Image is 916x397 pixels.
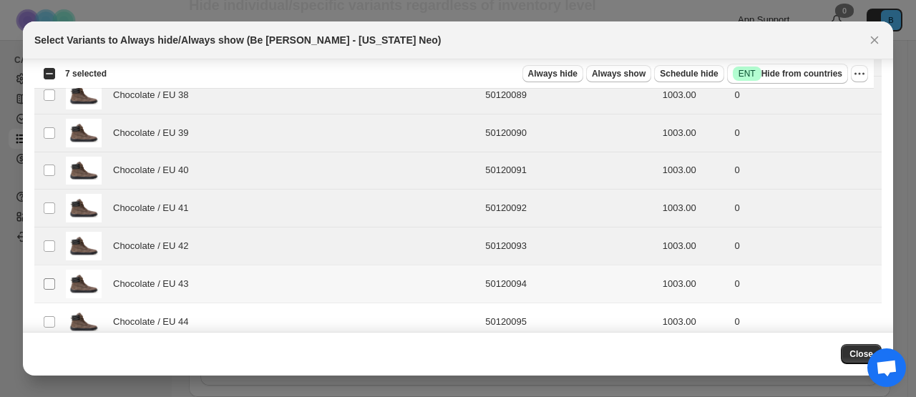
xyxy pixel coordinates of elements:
td: 50120091 [481,152,658,190]
td: 50120095 [481,303,658,341]
button: More actions [851,65,868,82]
span: Always hide [528,68,578,79]
td: 0 [730,227,882,265]
img: 7612D2D8-0ED8-4C15-A828-9976B6C10E71.jpg [66,270,102,298]
img: 7612D2D8-0ED8-4C15-A828-9976B6C10E71.jpg [66,232,102,260]
button: Schedule hide [654,65,723,82]
img: 7612D2D8-0ED8-4C15-A828-9976B6C10E71.jpg [66,157,102,185]
span: 7 selected [65,68,107,79]
button: Close [864,30,885,50]
button: SuccessENTHide from countries [727,64,848,84]
td: 1003.00 [658,114,731,152]
td: 0 [730,190,882,227]
span: Schedule hide [660,68,718,79]
span: Chocolate / EU 42 [113,239,196,253]
h2: Select Variants to Always hide/Always show (Be [PERSON_NAME] - [US_STATE] Neo) [34,33,441,47]
td: 50120090 [481,114,658,152]
span: Chocolate / EU 39 [113,126,196,140]
button: Close [841,344,882,364]
span: Always show [592,68,645,79]
img: 7612D2D8-0ED8-4C15-A828-9976B6C10E71.jpg [66,194,102,222]
span: Chocolate / EU 43 [113,277,196,291]
a: Open chat [867,348,906,387]
td: 0 [730,76,882,114]
img: 7612D2D8-0ED8-4C15-A828-9976B6C10E71.jpg [66,119,102,147]
span: Chocolate / EU 38 [113,88,196,102]
td: 0 [730,152,882,190]
td: 1003.00 [658,227,731,265]
img: 7612D2D8-0ED8-4C15-A828-9976B6C10E71.jpg [66,308,102,336]
td: 1003.00 [658,190,731,227]
span: Close [849,348,873,360]
td: 1003.00 [658,76,731,114]
img: 7612D2D8-0ED8-4C15-A828-9976B6C10E71.jpg [66,81,102,109]
td: 1003.00 [658,265,731,303]
span: Chocolate / EU 40 [113,163,196,177]
td: 0 [730,114,882,152]
button: Always show [586,65,651,82]
td: 1003.00 [658,152,731,190]
td: 0 [730,303,882,341]
span: Chocolate / EU 41 [113,201,196,215]
span: Hide from countries [733,67,842,81]
span: Chocolate / EU 44 [113,315,196,329]
span: ENT [739,68,756,79]
td: 50120093 [481,227,658,265]
td: 50120094 [481,265,658,303]
td: 0 [730,265,882,303]
td: 50120089 [481,76,658,114]
td: 1003.00 [658,303,731,341]
td: 50120092 [481,190,658,227]
button: Always hide [522,65,583,82]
